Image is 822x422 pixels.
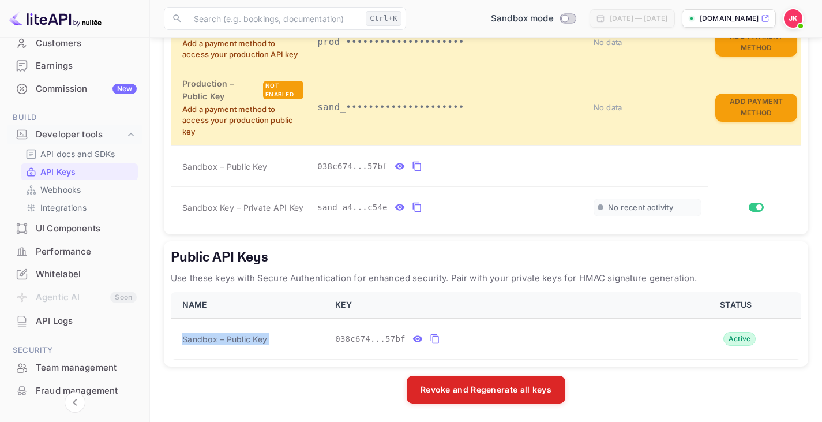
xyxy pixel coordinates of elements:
a: Performance [7,241,142,262]
p: [DOMAIN_NAME] [700,13,759,24]
div: Team management [36,361,137,375]
div: Developer tools [36,128,125,141]
span: No recent activity [608,203,673,212]
button: Revoke and Regenerate all keys [407,376,565,404]
div: Earnings [36,59,137,73]
div: Integrations [21,199,138,216]
span: 038c674...57bf [317,160,388,173]
div: Performance [36,245,137,259]
div: Not enabled [263,81,303,99]
div: Team management [7,357,142,379]
div: Active [723,332,756,346]
a: Customers [7,32,142,54]
th: KEY [328,292,675,318]
span: No data [594,38,622,47]
span: Build [7,111,142,124]
div: [DATE] — [DATE] [610,13,667,24]
div: UI Components [7,218,142,240]
a: Earnings [7,55,142,76]
span: Sandbox – Public Key [182,333,267,345]
a: Webhooks [25,184,133,196]
a: API Keys [25,166,133,178]
span: Sandbox – Public Key [182,160,267,173]
table: public api keys table [171,292,801,360]
div: API Logs [36,315,137,328]
div: Customers [7,32,142,55]
a: Integrations [25,201,133,214]
h6: Production – Public Key [182,77,261,103]
div: Switch to Production mode [486,12,580,25]
a: CommissionNew [7,78,142,99]
div: Performance [7,241,142,263]
a: API docs and SDKs [25,148,133,160]
div: Fraud management [7,380,142,402]
div: Developer tools [7,125,142,145]
p: Webhooks [40,184,81,196]
img: LiteAPI logo [9,9,102,28]
p: API docs and SDKs [40,148,115,160]
a: Add Payment Method [715,102,797,111]
p: Add a payment method to access your production public key [182,104,303,138]
div: API docs and SDKs [21,145,138,162]
p: Use these keys with Secure Authentication for enhanced security. Pair with your private keys for ... [171,271,801,285]
h5: Public API Keys [171,248,801,267]
p: Integrations [40,201,87,214]
p: prod_••••••••••••••••••••• [317,35,580,49]
a: Add Payment Method [715,36,797,46]
button: Add Payment Method [715,28,797,57]
p: sand_••••••••••••••••••••• [317,100,580,114]
th: STATUS [675,292,801,318]
span: Sandbox Key – Private API Key [182,203,303,212]
span: No data [594,103,622,112]
div: Whitelabel [7,263,142,286]
a: Whitelabel [7,263,142,285]
div: Ctrl+K [366,11,401,26]
div: Customers [36,37,137,50]
span: Sandbox mode [491,12,554,25]
div: Fraud management [36,384,137,398]
div: Whitelabel [36,268,137,281]
div: API Keys [21,163,138,180]
p: Add a payment method to access your production API key [182,38,303,61]
div: UI Components [36,222,137,236]
div: CommissionNew [7,78,142,100]
span: 038c674...57bf [335,333,406,345]
a: Fraud management [7,380,142,401]
a: Team management [7,357,142,378]
div: API Logs [7,310,142,333]
div: New [112,84,137,94]
button: Collapse navigation [65,392,85,413]
a: API Logs [7,310,142,331]
span: sand_a4...c54e [317,201,388,214]
input: Search (e.g. bookings, documentation) [187,7,361,30]
img: Julien Kaluza [784,9,802,28]
a: UI Components [7,218,142,239]
div: Webhooks [21,181,138,198]
div: Commission [36,83,137,96]
div: Audit logs [36,407,137,420]
div: Earnings [7,55,142,77]
p: API Keys [40,166,76,178]
th: NAME [171,292,328,318]
button: Add Payment Method [715,94,797,122]
span: Security [7,344,142,357]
